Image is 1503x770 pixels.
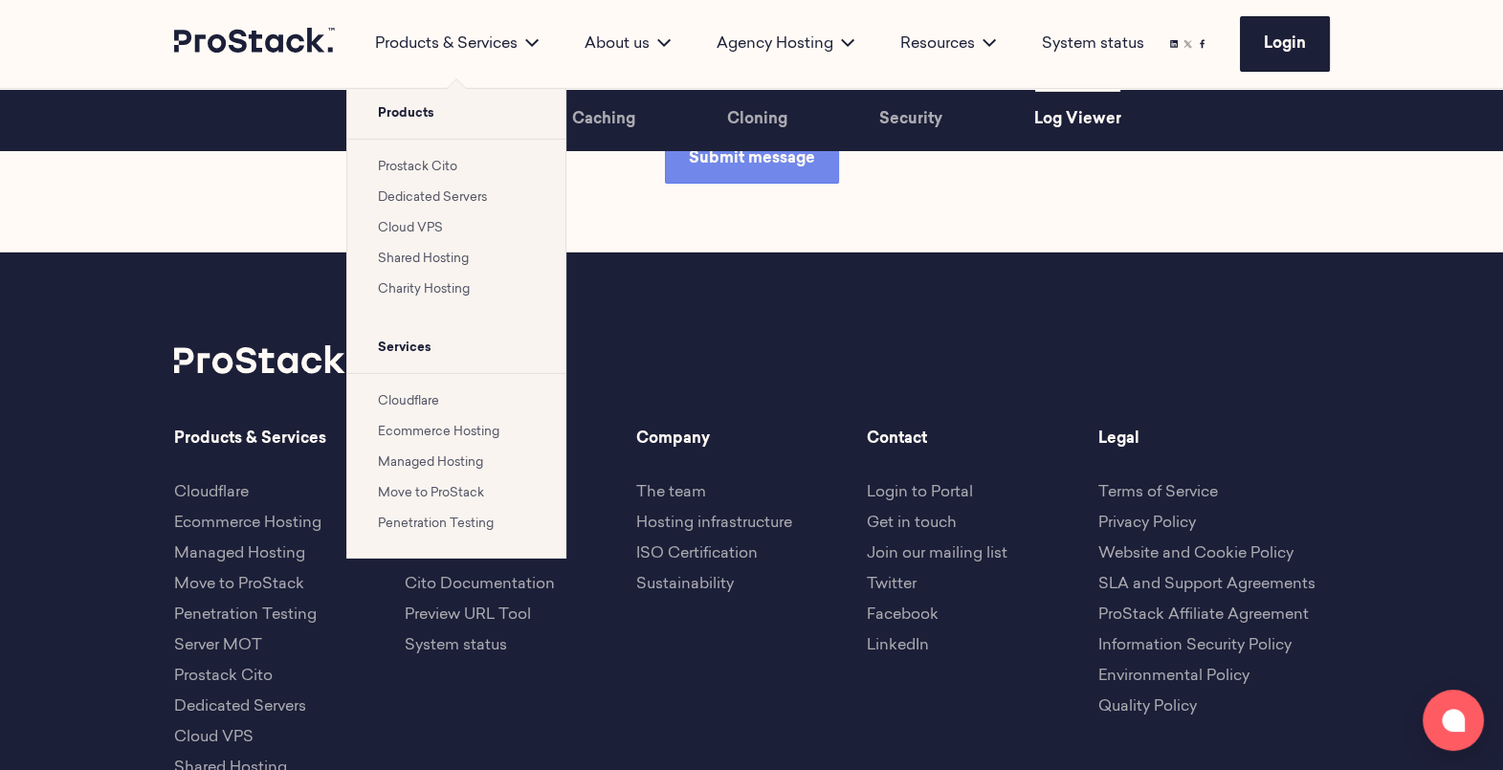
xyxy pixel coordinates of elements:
[378,253,469,265] a: Shared Hosting
[636,516,792,531] a: Hosting infrastructure
[867,638,929,653] a: LinkedIn
[378,161,457,173] a: Prostack Cito
[1098,638,1292,653] a: Information Security Policy
[694,33,877,55] div: Agency Hosting
[1098,669,1249,684] a: Environmental Policy
[174,345,356,381] a: Prostack logo
[1098,577,1315,592] a: SLA and Support Agreements
[174,428,406,451] span: Products & Services
[378,283,470,296] a: Charity Hosting
[1098,546,1293,561] a: Website and Cookie Policy
[378,456,483,469] a: Managed Hosting
[867,485,973,500] a: Login to Portal
[378,191,487,204] a: Dedicated Servers
[1034,89,1121,150] a: Log Viewer
[174,485,249,500] a: Cloudflare
[378,222,443,234] a: Cloud VPS
[378,487,484,499] a: Move to ProStack
[867,607,939,623] a: Facebook
[1264,36,1306,52] span: Login
[174,730,254,745] a: Cloud VPS
[174,516,321,531] a: Ecommerce Hosting
[378,395,439,407] a: Cloudflare
[1098,607,1309,623] a: ProStack Affiliate Agreement
[572,89,635,150] a: Caching
[867,577,917,592] a: Twitter
[174,638,262,653] a: Server MOT
[1240,16,1330,72] a: Login
[1098,516,1196,531] a: Privacy Policy
[1098,699,1197,715] a: Quality Policy
[352,33,562,55] div: Products & Services
[174,28,337,60] a: Prostack logo
[689,151,815,166] span: Submit message
[636,546,758,561] a: ISO Certification
[867,546,1007,561] a: Join our mailing list
[347,323,565,373] span: Services
[877,33,1019,55] div: Resources
[1042,33,1144,55] a: System status
[1423,690,1484,751] button: Open chat window
[636,577,734,592] a: Sustainability
[1098,485,1218,500] a: Terms of Service
[636,485,706,500] a: The team
[174,669,273,684] a: Prostack Cito
[405,607,531,623] a: Preview URL Tool
[347,89,565,139] span: Products
[405,638,507,653] a: System status
[636,428,868,451] span: Company
[727,89,787,150] a: Cloning
[174,546,305,561] a: Managed Hosting
[174,699,306,715] a: Dedicated Servers
[405,546,497,561] a: Case studies
[665,134,839,184] button: Submit message
[174,577,304,592] a: Move to ProStack
[562,33,694,55] div: About us
[867,516,957,531] a: Get in touch
[174,607,317,623] a: Penetration Testing
[378,426,499,438] a: Ecommerce Hosting
[405,577,555,592] a: Cito Documentation
[879,89,942,150] a: Security
[867,428,1098,451] span: Contact
[378,517,494,530] a: Penetration Testing
[1098,428,1330,451] span: Legal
